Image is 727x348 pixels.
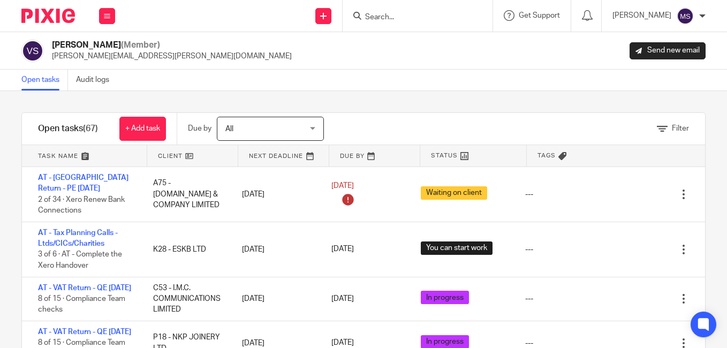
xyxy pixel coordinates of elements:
div: [DATE] [231,184,321,205]
span: In progress [421,291,469,304]
span: You can start work [421,241,493,255]
span: (67) [83,124,98,133]
a: Send new email [630,42,706,59]
a: AT - VAT Return - QE [DATE] [38,284,131,292]
div: [DATE] [231,239,321,260]
div: --- [525,293,533,304]
span: (Member) [121,41,160,49]
div: --- [525,189,533,200]
span: Status [431,151,458,160]
span: 2 of 34 · Xero Renew Bank Connections [38,196,125,215]
a: Open tasks [21,70,68,90]
p: Due by [188,123,211,134]
span: 3 of 6 · AT - Complete the Xero Handover [38,251,122,270]
span: [DATE] [331,295,354,302]
span: 8 of 15 · Compliance Team checks [38,295,125,314]
div: --- [525,244,533,255]
img: svg%3E [677,7,694,25]
span: All [225,125,233,133]
a: AT - VAT Return - QE [DATE] [38,328,131,336]
a: + Add task [119,117,166,141]
span: [DATE] [331,182,354,190]
span: [DATE] [331,246,354,253]
h2: [PERSON_NAME] [52,40,292,51]
div: K28 - ESKB LTD [142,239,232,260]
span: Get Support [519,12,560,19]
a: AT - Tax Planning Calls - Ltds/CICs/Charities [38,229,118,247]
span: [DATE] [331,339,354,347]
p: [PERSON_NAME][EMAIL_ADDRESS][PERSON_NAME][DOMAIN_NAME] [52,51,292,62]
img: svg%3E [21,40,44,62]
span: Tags [537,151,556,160]
a: Audit logs [76,70,117,90]
div: A75 - [DOMAIN_NAME] & COMPANY LIMITED [142,172,232,216]
div: C53 - I.M.C. COMMUNICATIONS LIMITED [142,277,232,321]
img: Pixie [21,9,75,23]
span: Waiting on client [421,186,487,200]
input: Search [364,13,460,22]
p: [PERSON_NAME] [612,10,671,21]
span: Filter [672,125,689,132]
a: AT - [GEOGRAPHIC_DATA] Return - PE [DATE] [38,174,128,192]
h1: Open tasks [38,123,98,134]
div: [DATE] [231,288,321,309]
